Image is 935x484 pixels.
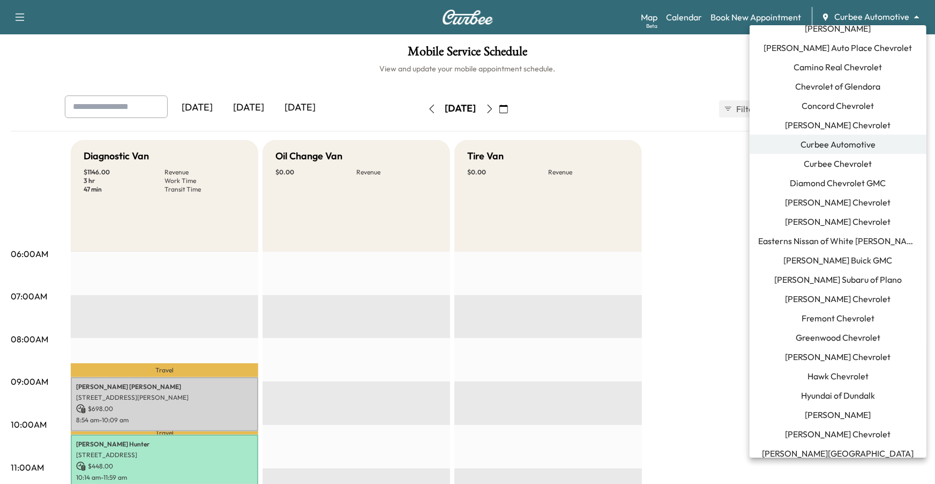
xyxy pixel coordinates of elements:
span: [PERSON_NAME] Chevrolet [786,215,891,228]
span: Curbee Chevrolet [804,157,872,170]
span: [PERSON_NAME] Auto Place Chevrolet [764,41,912,54]
span: Chevrolet of Glendora [796,80,881,93]
span: Easterns Nissan of White [PERSON_NAME] [758,234,918,247]
span: [PERSON_NAME] Chevrolet [786,350,891,363]
span: [PERSON_NAME] Chevrolet [786,119,891,131]
span: Hyundai of Dundalk [801,389,875,402]
span: [PERSON_NAME] Chevrolet [786,292,891,305]
span: Hawk Chevrolet [807,370,869,383]
span: [PERSON_NAME] [805,22,871,35]
span: Fremont Chevrolet [802,312,874,325]
span: [PERSON_NAME] [805,408,871,421]
span: [PERSON_NAME] Buick GMC [784,254,893,267]
span: [PERSON_NAME] Subaru of Plano [774,273,902,286]
span: Greenwood Chevrolet [796,331,880,344]
span: [PERSON_NAME][GEOGRAPHIC_DATA] [762,447,914,460]
span: [PERSON_NAME] Chevrolet [786,428,891,441]
span: Diamond Chevrolet GMC [790,177,886,189]
span: Curbee Automotive [801,138,876,151]
span: Camino Real Chevrolet [794,61,882,74]
span: Concord Chevrolet [802,99,874,112]
span: [PERSON_NAME] Chevrolet [786,196,891,209]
